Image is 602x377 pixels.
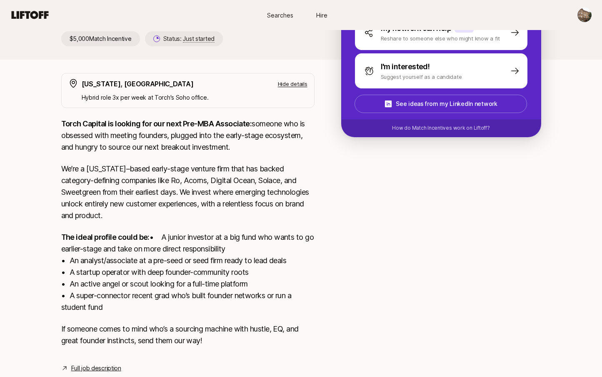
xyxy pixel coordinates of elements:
p: Hide details [278,80,307,88]
p: See ideas from my LinkedIn network [396,99,497,109]
p: $5,000 Match Incentive [61,31,140,46]
span: Hire [316,11,327,20]
span: Just started [183,35,215,43]
p: How do Match Incentives work on Liftoff? [392,124,490,132]
p: • A junior investor at a big fund who wants to go earlier-stage and take on more direct responsib... [61,231,315,313]
strong: The ideal profile could be: [61,233,150,241]
p: someone who is obsessed with meeting founders, plugged into the early-stage ecosystem, and hungry... [61,118,315,153]
p: Reshare to someone else who might know a fit [381,34,500,43]
p: Suggest yourself as a candidate [381,73,462,81]
p: Hybrid role 3x per week at Torch's Soho office. [82,93,307,103]
a: Hire [301,8,343,23]
p: We’re a [US_STATE]–based early-stage venture firm that has backed category-defining companies lik... [61,163,315,221]
strong: Torch Capital is looking for our next Pre-MBA Associate: [61,119,252,128]
p: If someone comes to mind who’s a sourcing machine with hustle, EQ, and great founder instincts, s... [61,323,315,347]
button: Nia Blessitt [577,8,592,23]
p: [US_STATE], [GEOGRAPHIC_DATA] [82,78,194,89]
span: Searches [267,11,293,20]
p: Status: [163,34,215,44]
a: Searches [260,8,301,23]
a: Full job description [71,363,121,373]
img: Nia Blessitt [577,8,592,22]
p: I'm interested! [381,61,430,73]
button: See ideas from my LinkedIn network [355,95,527,113]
